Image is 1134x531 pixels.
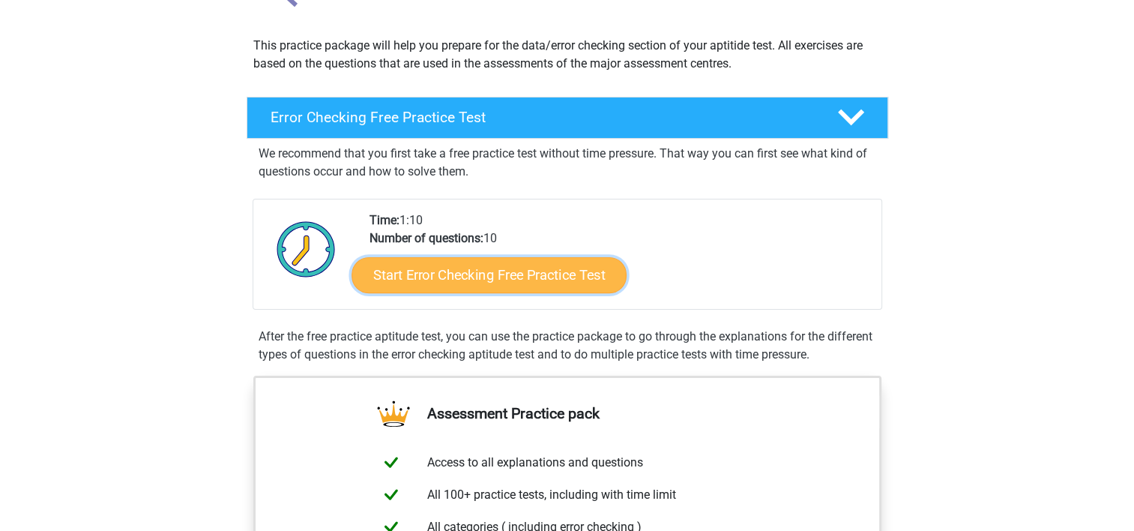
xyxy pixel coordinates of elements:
p: We recommend that you first take a free practice test without time pressure. That way you can fir... [259,145,876,181]
b: Time: [370,213,399,227]
a: Start Error Checking Free Practice Test [352,257,627,293]
div: After the free practice aptitude test, you can use the practice package to go through the explana... [253,328,882,364]
p: This practice package will help you prepare for the data/error checking section of your aptitide ... [253,37,881,73]
a: Error Checking Free Practice Test [241,97,894,139]
div: 1:10 10 [358,211,881,309]
img: Clock [268,211,344,286]
h4: Error Checking Free Practice Test [271,109,813,126]
b: Number of questions: [370,231,483,245]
